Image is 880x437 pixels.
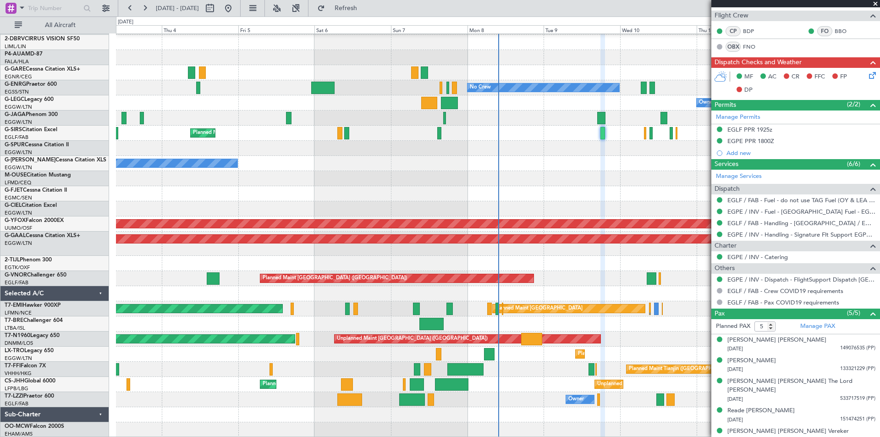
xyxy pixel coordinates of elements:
[391,25,467,33] div: Sun 7
[716,113,760,122] a: Manage Permits
[715,11,748,21] span: Flight Crew
[5,272,66,278] a: G-VNORChallenger 650
[727,137,774,145] div: EGPE PPR 1800Z
[800,322,835,331] a: Manage PAX
[5,82,57,87] a: G-ENRGPraetor 600
[726,42,741,52] div: OBX
[5,348,54,354] a: LX-TROLegacy 650
[5,172,27,178] span: M-OUSE
[470,81,491,94] div: No Crew
[5,393,54,399] a: T7-LZZIPraetor 600
[263,271,407,285] div: Planned Maint [GEOGRAPHIC_DATA] ([GEOGRAPHIC_DATA])
[727,287,843,295] a: EGLF / FAB - Crew COVID19 requirements
[156,4,199,12] span: [DATE] - [DATE]
[5,51,25,57] span: P4-AUA
[495,302,583,315] div: Planned Maint [GEOGRAPHIC_DATA]
[629,362,736,376] div: Planned Maint Tianjin ([GEOGRAPHIC_DATA])
[5,73,32,80] a: EGNR/CEG
[744,86,753,95] span: DP
[715,309,725,319] span: Pax
[162,25,238,33] div: Thu 4
[5,104,32,111] a: EGGW/LTN
[5,203,57,208] a: G-CIELCitation Excel
[840,395,875,403] span: 533717519 (PP)
[727,377,875,395] div: [PERSON_NAME] [PERSON_NAME] The Lord [PERSON_NAME]
[840,344,875,352] span: 149076535 (PP)
[5,303,22,308] span: T7-EMI
[5,233,80,238] a: G-GAALCessna Citation XLS+
[5,218,26,223] span: G-YFOX
[620,25,697,33] div: Wed 10
[727,126,772,133] div: EGLF PPR 1925z
[726,149,875,157] div: Add new
[743,27,764,35] a: BDP
[5,370,32,377] a: VHHH/HKG
[5,378,55,384] a: CS-JHHGlobal 6000
[578,347,638,361] div: Planned Maint Dusseldorf
[5,385,28,392] a: LFPB/LBG
[5,400,28,407] a: EGLF/FAB
[5,279,28,286] a: EGLF/FAB
[744,72,753,82] span: MF
[24,22,97,28] span: All Aircraft
[817,26,832,36] div: FO
[715,241,737,251] span: Charter
[5,36,25,42] span: 2-DBRV
[727,345,743,352] span: [DATE]
[5,43,26,50] a: LIML/LIN
[727,406,795,415] div: Reade [PERSON_NAME]
[5,203,22,208] span: G-CIEL
[715,184,740,194] span: Dispatch
[5,127,57,133] a: G-SIRSCitation Excel
[5,325,25,332] a: LTBA/ISL
[5,58,29,65] a: FALA/HLA
[5,112,26,117] span: G-JAGA
[697,25,773,33] div: Thu 11
[5,188,23,193] span: G-FJET
[5,179,31,186] a: LFMD/CEQ
[5,51,43,57] a: P4-AUAMD-87
[5,378,24,384] span: CS-JHH
[5,355,32,362] a: EGGW/LTN
[835,27,855,35] a: BBO
[715,100,736,111] span: Permits
[5,240,32,247] a: EGGW/LTN
[263,377,407,391] div: Planned Maint [GEOGRAPHIC_DATA] ([GEOGRAPHIC_DATA])
[5,333,60,338] a: T7-N1960Legacy 650
[5,119,32,126] a: EGGW/LTN
[5,89,29,95] a: EGSS/STN
[337,332,488,346] div: Unplanned Maint [GEOGRAPHIC_DATA] ([GEOGRAPHIC_DATA])
[5,210,32,216] a: EGGW/LTN
[727,336,826,345] div: [PERSON_NAME] [PERSON_NAME]
[727,396,743,403] span: [DATE]
[5,348,24,354] span: LX-TRO
[5,142,25,148] span: G-SPUR
[715,57,802,68] span: Dispatch Checks and Weather
[544,25,620,33] div: Tue 9
[814,72,825,82] span: FFC
[716,172,762,181] a: Manage Services
[5,318,23,323] span: T7-BRE
[597,377,757,391] div: Unplanned Maint [GEOGRAPHIC_DATA] ([GEOGRAPHIC_DATA] Intl)
[5,363,21,369] span: T7-FFI
[5,157,106,163] a: G-[PERSON_NAME]Cessna Citation XLS
[5,264,30,271] a: EGTK/OXF
[5,164,32,171] a: EGGW/LTN
[327,5,365,11] span: Refresh
[5,218,64,223] a: G-YFOXFalcon 2000EX
[5,142,69,148] a: G-SPURCessna Citation II
[5,333,30,338] span: T7-N1960
[727,366,743,373] span: [DATE]
[5,257,20,263] span: 2-TIJL
[5,393,23,399] span: T7-LZZI
[5,172,71,178] a: M-OUSECitation Mustang
[10,18,99,33] button: All Aircraft
[768,72,776,82] span: AC
[28,1,81,15] input: Trip Number
[847,308,860,318] span: (5/5)
[5,303,60,308] a: T7-EMIHawker 900XP
[727,356,776,365] div: [PERSON_NAME]
[5,149,32,156] a: EGGW/LTN
[5,66,80,72] a: G-GARECessna Citation XLS+
[727,208,875,216] a: EGPE / INV - Fuel - [GEOGRAPHIC_DATA] Fuel - EGPE / INV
